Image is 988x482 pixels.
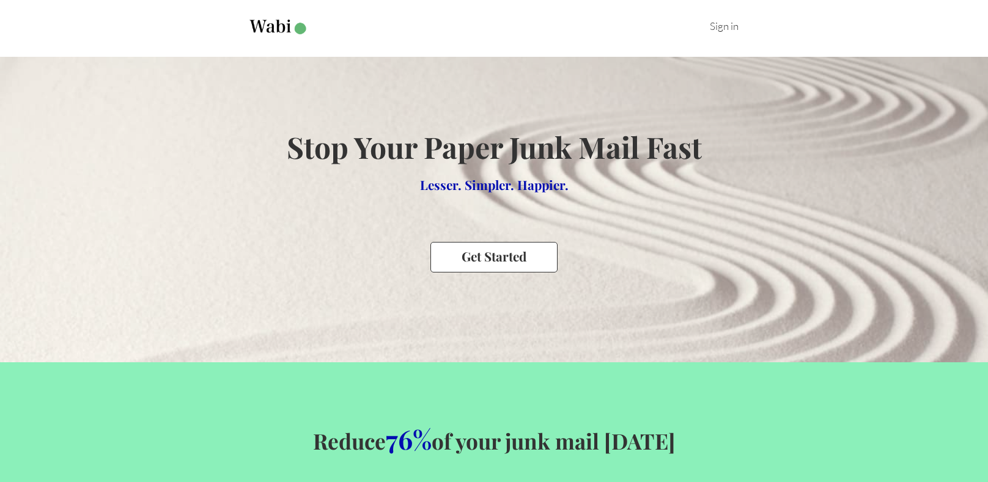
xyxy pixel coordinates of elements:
[287,176,702,193] h2: Lesser. Simpler. Happier.
[20,421,968,456] h2: Reduce of your junk mail [DATE]
[287,127,702,166] h1: Stop Your Paper Junk Mail Fast
[710,20,739,32] a: Sign in
[249,20,309,35] img: Wabi
[386,421,432,456] span: 76%
[430,242,558,272] button: Get Started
